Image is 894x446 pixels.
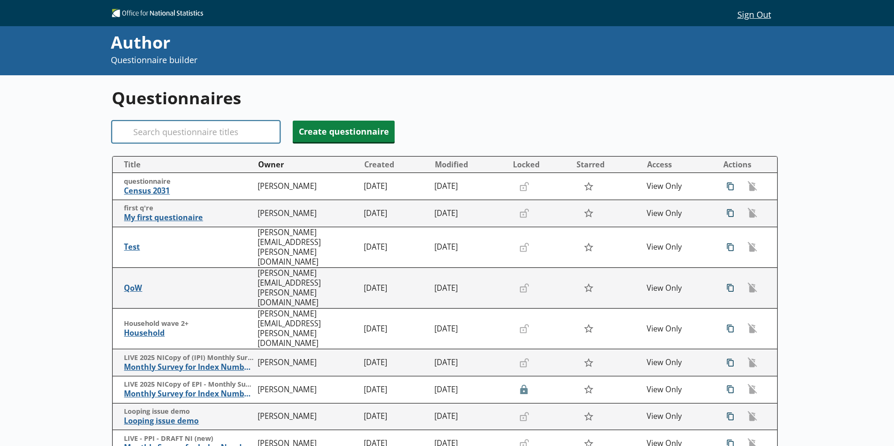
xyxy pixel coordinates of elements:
span: Census 2031 [124,186,253,196]
button: Title [116,157,253,172]
th: Actions [714,157,777,173]
button: Star [578,381,598,398]
td: [DATE] [360,200,431,227]
span: first q're [124,204,253,213]
td: [PERSON_NAME] [254,173,360,200]
button: Starred [573,157,642,172]
button: Access [643,157,713,172]
td: View Only [643,349,714,376]
td: View Only [643,376,714,403]
h1: Questionnaires [112,86,778,109]
td: View Only [643,227,714,267]
td: [PERSON_NAME][EMAIL_ADDRESS][PERSON_NAME][DOMAIN_NAME] [254,267,360,308]
button: Sign Out [730,6,778,22]
td: [DATE] [431,309,508,349]
td: [DATE] [431,403,508,430]
button: Star [578,238,598,256]
td: [DATE] [360,267,431,308]
span: Looping issue demo [124,407,253,416]
span: Monthly Survey for Index Numbers of Import Prices - Price Quotation Return [124,362,253,372]
td: [DATE] [431,267,508,308]
td: [DATE] [360,227,431,267]
span: LIVE - PPI - DRAFT NI (new) [124,434,253,443]
span: LIVE 2025 NICopy of (IPI) Monthly Survey for Index Numbers of Import Prices - Price Quotation Return [124,353,253,362]
span: LIVE 2025 NICopy of EPI - Monthly Survey for Index Numbers of Export Prices - Price Quotation Retur [124,380,253,389]
span: questionnaire [124,177,253,186]
span: QoW [124,283,253,293]
span: Household wave 2+ [124,319,253,328]
button: Star [578,320,598,338]
button: Modified [431,157,508,172]
td: View Only [643,267,714,308]
td: [PERSON_NAME] [254,349,360,376]
input: Search questionnaire titles [112,121,280,143]
td: [DATE] [431,227,508,267]
td: [DATE] [360,309,431,349]
td: [DATE] [360,403,431,430]
td: [DATE] [431,376,508,403]
span: My first questionaire [124,213,253,223]
button: Star [578,178,598,195]
td: [PERSON_NAME] [254,376,360,403]
button: Create questionnaire [293,121,395,142]
span: Monthly Survey for Index Numbers of Export Prices - Price Quotation Return [124,389,253,399]
button: Star [578,408,598,425]
button: Star [578,279,598,297]
button: Star [578,354,598,372]
td: View Only [643,403,714,430]
button: Created [360,157,430,172]
td: View Only [643,200,714,227]
td: [DATE] [431,349,508,376]
button: Owner [254,157,360,172]
span: Looping issue demo [124,416,253,426]
span: Household [124,328,253,338]
div: Author [111,31,602,54]
td: [DATE] [431,173,508,200]
span: Test [124,242,253,252]
td: View Only [643,309,714,349]
button: Locked [509,157,572,172]
td: [DATE] [431,200,508,227]
td: [PERSON_NAME] [254,200,360,227]
button: Star [578,204,598,222]
td: [PERSON_NAME] [254,403,360,430]
td: [PERSON_NAME][EMAIL_ADDRESS][PERSON_NAME][DOMAIN_NAME] [254,227,360,267]
td: [DATE] [360,376,431,403]
p: Questionnaire builder [111,54,602,66]
td: [PERSON_NAME][EMAIL_ADDRESS][PERSON_NAME][DOMAIN_NAME] [254,309,360,349]
td: [DATE] [360,173,431,200]
td: View Only [643,173,714,200]
td: [DATE] [360,349,431,376]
